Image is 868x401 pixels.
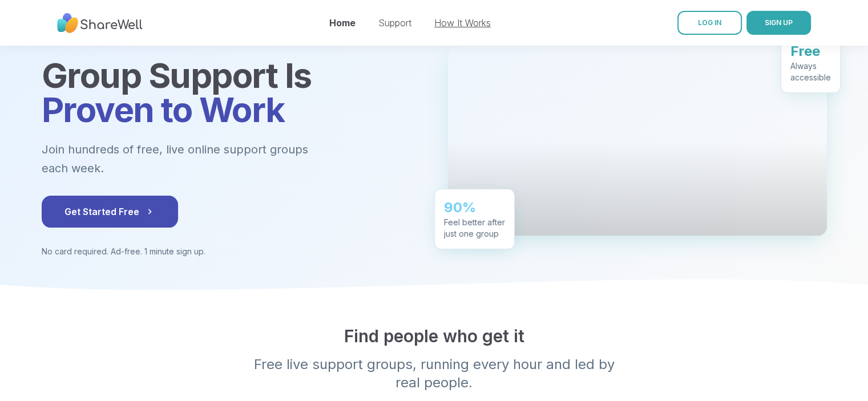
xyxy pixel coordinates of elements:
a: Support [378,17,411,29]
button: SIGN UP [746,11,811,35]
a: LOG IN [677,11,742,35]
p: No card required. Ad-free. 1 minute sign up. [42,246,421,257]
h2: Find people who get it [42,326,827,346]
span: Get Started Free [64,205,155,218]
h1: Group Support Is [42,58,421,127]
a: Home [329,17,356,29]
img: ShareWell Nav Logo [57,7,143,39]
div: Feel better after just one group [444,216,505,239]
div: Free [790,42,831,60]
span: SIGN UP [765,18,793,27]
span: Proven to Work [42,89,285,130]
div: Always accessible [790,60,831,83]
span: LOG IN [698,18,721,27]
p: Join hundreds of free, live online support groups each week. [42,140,370,177]
a: How It Works [434,17,491,29]
div: 90% [444,198,505,216]
p: Free live support groups, running every hour and led by real people. [215,355,653,392]
button: Get Started Free [42,196,178,228]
